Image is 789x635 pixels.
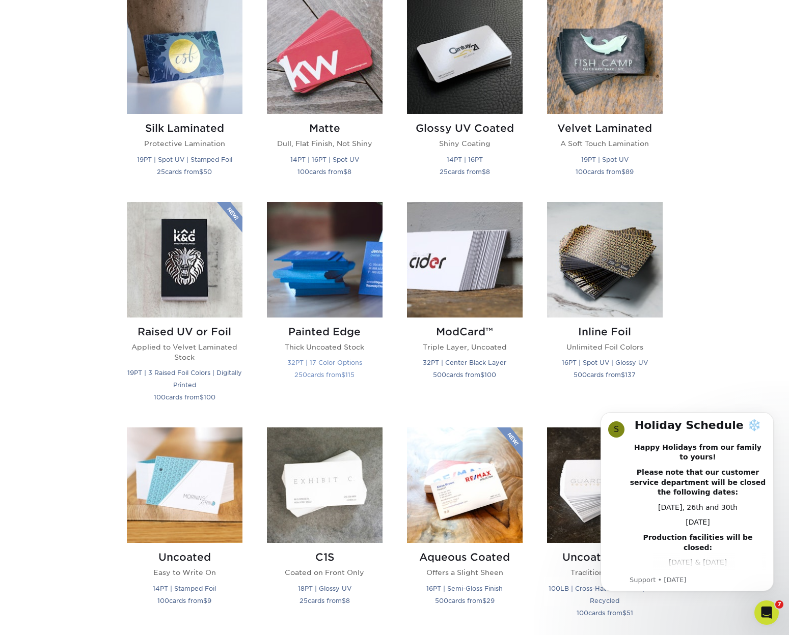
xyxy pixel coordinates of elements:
[127,369,242,389] small: 19PT | 3 Raised Foil Colors | Digitally Printed
[153,585,216,592] small: 14PT | Stamped Foil
[433,371,446,379] span: 500
[625,371,636,379] span: 137
[435,597,448,604] span: 500
[200,393,204,401] span: $
[622,609,627,617] span: $
[547,122,663,134] h2: Velvet Laminated
[754,600,779,625] iframe: Intercom live chat
[625,168,634,176] span: 89
[287,359,362,366] small: 32PT | 17 Color Options
[621,371,625,379] span: $
[585,397,789,608] iframe: Intercom notifications message
[127,567,242,578] p: Easy to Write On
[127,138,242,149] p: Protective Lamination
[294,371,307,379] span: 250
[346,597,350,604] span: 8
[547,202,663,416] a: Inline Foil Business Cards Inline Foil Unlimited Foil Colors 16PT | Spot UV | Glossy UV 500cards ...
[480,371,484,379] span: $
[347,168,351,176] span: 8
[137,156,232,163] small: 19PT | Spot UV | Stamped Foil
[127,326,242,338] h2: Raised UV or Foil
[407,202,523,416] a: ModCard™ Business Cards ModCard™ Triple Layer, Uncoated 32PT | Center Black Layer 500cards from$100
[440,168,490,176] small: cards from
[577,609,588,617] span: 100
[207,597,211,604] span: 9
[157,597,211,604] small: cards from
[497,427,523,458] img: New Product
[576,168,587,176] span: 100
[407,326,523,338] h2: ModCard™
[3,604,87,631] iframe: Google Customer Reviews
[547,202,663,317] img: Inline Foil Business Cards
[267,342,383,352] p: Thick Uncoated Stock
[157,597,169,604] span: 100
[267,567,383,578] p: Coated on Front Only
[621,168,625,176] span: $
[300,597,308,604] span: 25
[294,371,355,379] small: cards from
[547,326,663,338] h2: Inline Foil
[426,585,503,592] small: 16PT | Semi-Gloss Finish
[203,168,212,176] span: 50
[484,371,496,379] span: 100
[407,138,523,149] p: Shiny Coating
[127,427,242,630] a: Uncoated Business Cards Uncoated Easy to Write On 14PT | Stamped Foil 100cards from$9
[775,600,783,609] span: 7
[433,371,496,379] small: cards from
[547,138,663,149] p: A Soft Touch Lamination
[267,551,383,563] h2: C1S
[343,168,347,176] span: $
[407,427,523,630] a: Aqueous Coated Business Cards Aqueous Coated Offers a Slight Sheen 16PT | Semi-Gloss Finish 500ca...
[154,393,215,401] small: cards from
[547,427,663,630] a: Uncoated Linen Business Cards Uncoated Linen Traditional Texture 100LB | Cross-Hatch Texture | 30...
[574,371,587,379] span: 500
[407,427,523,543] img: Aqueous Coated Business Cards
[127,202,242,416] a: Raised UV or Foil Business Cards Raised UV or Foil Applied to Velvet Laminated Stock 19PT | 3 Rai...
[300,597,350,604] small: cards from
[407,342,523,352] p: Triple Layer, Uncoated
[127,551,242,563] h2: Uncoated
[627,609,633,617] span: 51
[298,585,351,592] small: 18PT | Glossy UV
[547,427,663,543] img: Uncoated Linen Business Cards
[447,156,483,163] small: 14PT | 16PT
[341,371,345,379] span: $
[267,122,383,134] h2: Matte
[127,122,242,134] h2: Silk Laminated
[267,427,383,630] a: C1S Business Cards C1S Coated on Front Only 18PT | Glossy UV 25cards from$8
[577,609,633,617] small: cards from
[267,202,383,416] a: Painted Edge Business Cards Painted Edge Thick Uncoated Stock 32PT | 17 Color Options 250cards fr...
[157,168,165,176] span: 25
[407,122,523,134] h2: Glossy UV Coated
[290,156,359,163] small: 14PT | 16PT | Spot UV
[267,138,383,149] p: Dull, Flat Finish, Not Shiny
[157,168,212,176] small: cards from
[549,585,661,604] small: 100LB | Cross-Hatch Texture | 30% Recycled
[482,597,486,604] span: $
[576,168,634,176] small: cards from
[440,168,448,176] span: 25
[342,597,346,604] span: $
[547,551,663,563] h2: Uncoated Linen
[407,567,523,578] p: Offers a Slight Sheen
[486,597,495,604] span: 29
[574,371,636,379] small: cards from
[345,371,355,379] span: 115
[199,168,203,176] span: $
[217,202,242,233] img: New Product
[423,359,506,366] small: 32PT | Center Black Layer
[204,393,215,401] span: 100
[435,597,495,604] small: cards from
[407,551,523,563] h2: Aqueous Coated
[267,202,383,317] img: Painted Edge Business Cards
[482,168,486,176] span: $
[297,168,351,176] small: cards from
